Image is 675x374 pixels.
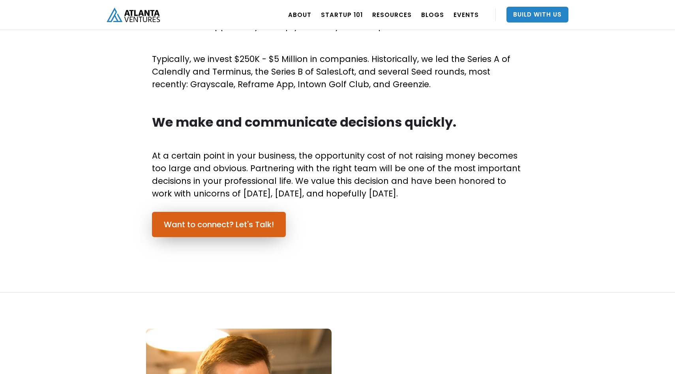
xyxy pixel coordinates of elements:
[152,53,523,91] p: Typically, we invest $250K - $5 Million in companies. Historically, we led the Series A of Calend...
[454,4,479,26] a: EVENTS
[288,4,311,26] a: ABOUT
[152,150,523,200] p: At a certain point in your business, the opportunity cost of not raising money becomes too large ...
[152,212,286,237] a: Want to connect? Let's Talk!
[152,36,523,49] p: ‍
[321,4,363,26] a: Startup 101
[421,4,444,26] a: BLOGS
[152,113,456,131] strong: We make and communicate decisions quickly.
[152,95,523,107] p: ‍
[372,4,412,26] a: RESOURCES
[152,133,523,146] p: ‍
[506,7,568,22] a: Build With Us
